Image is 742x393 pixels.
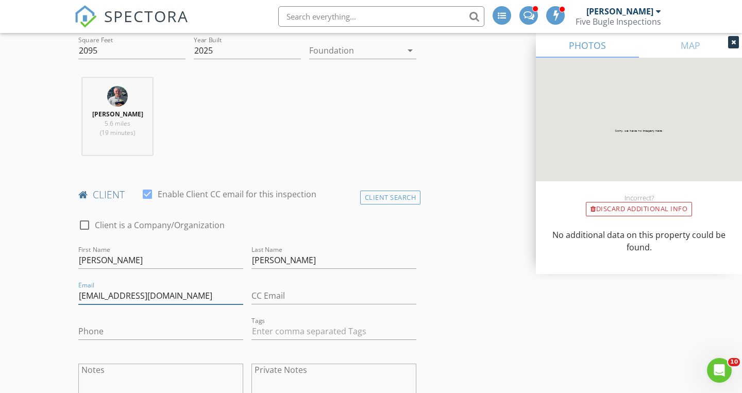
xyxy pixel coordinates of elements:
label: Enable Client CC email for this inspection [158,189,316,199]
iframe: Intercom live chat [707,358,732,383]
a: PHOTOS [536,33,639,58]
img: img_3970.jpeg [107,86,128,107]
input: Search everything... [278,6,484,27]
div: Incorrect? [536,194,742,202]
label: Client is a Company/Organization [95,220,225,230]
img: streetview [536,58,742,206]
span: (19 minutes) [100,128,135,137]
div: Five Bugle Inspections [576,16,661,27]
span: 5.6 miles [105,119,130,128]
strong: [PERSON_NAME] [92,110,143,118]
img: The Best Home Inspection Software - Spectora [74,5,97,28]
div: [PERSON_NAME] [586,6,653,16]
h4: client [78,188,416,201]
a: SPECTORA [74,14,189,36]
a: MAP [639,33,742,58]
div: Discard Additional info [586,202,692,216]
p: No additional data on this property could be found. [548,229,730,253]
div: Client Search [360,191,421,204]
span: SPECTORA [104,5,189,27]
i: arrow_drop_down [404,44,416,57]
span: 10 [728,358,740,366]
